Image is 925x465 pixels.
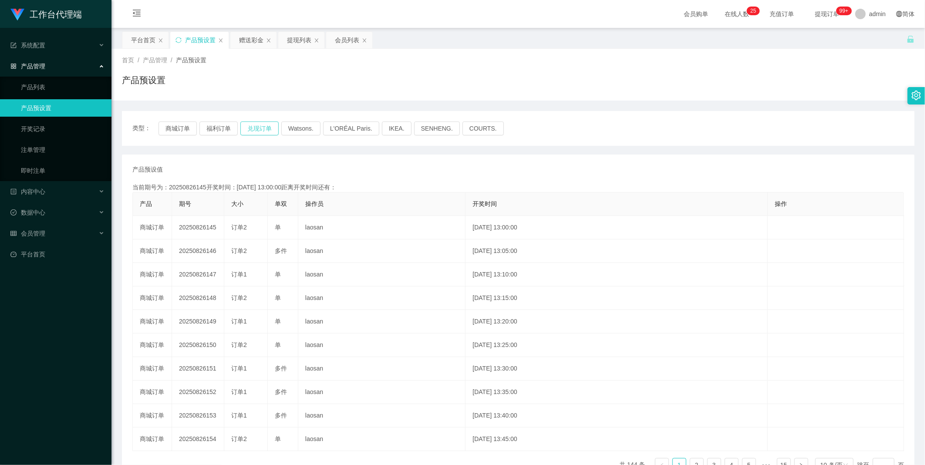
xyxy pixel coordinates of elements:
td: laosan [298,310,466,334]
td: [DATE] 13:30:00 [466,357,768,381]
span: 操作 [775,200,787,207]
td: 20250826151 [172,357,224,381]
span: 单 [275,435,281,442]
td: 商城订单 [133,286,172,310]
span: 订单1 [231,388,247,395]
a: 图标: dashboard平台首页 [10,246,105,263]
td: 商城订单 [133,334,172,357]
i: 图标: close [158,38,163,43]
i: 图标: close [314,38,319,43]
td: laosan [298,334,466,357]
a: 即时注单 [21,162,105,179]
button: 福利订单 [199,121,238,135]
i: 图标: table [10,230,17,236]
td: 商城订单 [133,216,172,239]
td: 商城订单 [133,239,172,263]
span: 开奖时间 [473,200,497,207]
span: 订单1 [231,271,247,278]
i: 图标: close [218,38,223,43]
td: 20250826145 [172,216,224,239]
button: Watsons. [281,121,321,135]
span: 订单2 [231,294,247,301]
td: [DATE] 13:15:00 [466,286,768,310]
span: 单 [275,318,281,325]
td: 商城订单 [133,357,172,381]
span: 期号 [179,200,191,207]
span: 订单1 [231,365,247,372]
a: 产品预设置 [21,99,105,117]
td: [DATE] 13:25:00 [466,334,768,357]
button: 商城订单 [159,121,197,135]
td: [DATE] 13:20:00 [466,310,768,334]
p: 2 [750,7,753,15]
div: 赠送彩金 [239,32,263,48]
i: 图标: sync [176,37,182,43]
td: 商城订单 [133,381,172,404]
sup: 966 [836,7,852,15]
td: 20250826153 [172,404,224,428]
span: 单 [275,224,281,231]
i: 图标: menu-fold [122,0,152,28]
span: 单 [275,341,281,348]
span: 订单2 [231,435,247,442]
i: 图标: unlock [907,35,915,43]
td: 20250826152 [172,381,224,404]
span: 订单2 [231,224,247,231]
span: 系统配置 [10,42,45,49]
td: 商城订单 [133,310,172,334]
a: 开奖记录 [21,120,105,138]
span: 提现订单 [811,11,844,17]
sup: 25 [747,7,760,15]
span: 操作员 [305,200,324,207]
i: 图标: close [362,38,367,43]
h1: 产品预设置 [122,74,165,87]
span: 订单1 [231,412,247,419]
td: [DATE] 13:05:00 [466,239,768,263]
span: 产品预设值 [132,165,163,174]
span: 会员管理 [10,230,45,237]
button: SENHENG. [414,121,460,135]
span: 数据中心 [10,209,45,216]
td: laosan [298,216,466,239]
span: 大小 [231,200,243,207]
i: 图标: close [266,38,271,43]
i: 图标: check-circle-o [10,209,17,216]
span: 在线人数 [720,11,753,17]
span: 单 [275,294,281,301]
i: 图标: setting [911,91,921,100]
span: 多件 [275,388,287,395]
img: logo.9652507e.png [10,9,24,21]
td: 20250826147 [172,263,224,286]
td: laosan [298,263,466,286]
td: laosan [298,428,466,451]
td: [DATE] 13:40:00 [466,404,768,428]
button: IKEA. [382,121,412,135]
td: 商城订单 [133,263,172,286]
span: 多件 [275,365,287,372]
a: 工作台代理端 [10,10,82,17]
span: 产品预设置 [176,57,206,64]
td: laosan [298,404,466,428]
div: 产品预设置 [185,32,216,48]
td: laosan [298,286,466,310]
i: 图标: global [896,11,902,17]
span: 单双 [275,200,287,207]
td: laosan [298,239,466,263]
div: 提现列表 [287,32,311,48]
h1: 工作台代理端 [30,0,82,28]
div: 当前期号为：20250826145开奖时间：[DATE] 13:00:00距离开奖时间还有： [132,183,904,192]
button: L'ORÉAL Paris. [323,121,379,135]
span: / [171,57,172,64]
span: 内容中心 [10,188,45,195]
span: 类型： [132,121,159,135]
span: 产品管理 [143,57,167,64]
span: 多件 [275,412,287,419]
button: COURTS. [462,121,504,135]
span: 多件 [275,247,287,254]
td: 20250826146 [172,239,224,263]
span: 单 [275,271,281,278]
span: 订单2 [231,341,247,348]
td: 商城订单 [133,404,172,428]
span: 订单1 [231,318,247,325]
i: 图标: appstore-o [10,63,17,69]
